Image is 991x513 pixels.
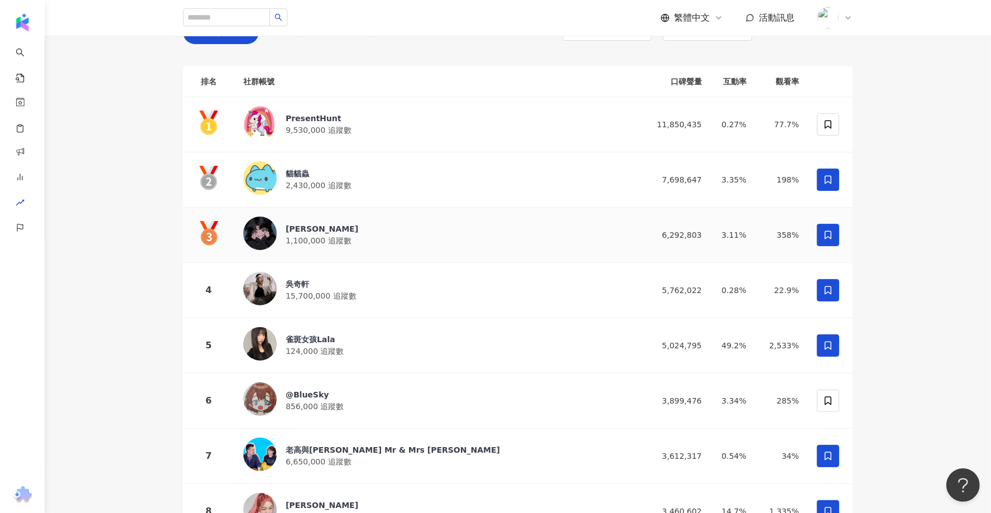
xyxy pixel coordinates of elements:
img: logo icon [13,13,31,31]
div: [PERSON_NAME] [286,500,358,511]
div: 11,850,435 [653,118,702,131]
div: 5,024,795 [653,339,702,352]
th: 互動率 [711,66,756,97]
div: [PERSON_NAME] [286,223,358,234]
div: 老高與[PERSON_NAME] Mr & Mrs [PERSON_NAME] [286,444,500,456]
img: KOL Avatar [243,217,277,250]
a: KOL Avatar@BlueSky856,000 追蹤數 [243,382,635,419]
a: KOL AvatarPresentHunt9,530,000 追蹤數 [243,106,635,143]
th: 社群帳號 [234,66,644,97]
div: 0.28% [720,284,747,296]
div: 貓貓蟲 [286,168,352,179]
span: 繁體中文 [674,12,710,24]
div: 7,698,647 [653,174,702,186]
div: 4 [192,283,225,297]
div: 3.11% [720,229,747,241]
div: 0.54% [720,450,747,462]
div: @BlueSky [286,389,344,400]
div: 5,762,022 [653,284,702,296]
div: 34% [764,450,799,462]
img: Kolr%20app%20icon%20%281%29.png [817,7,839,28]
span: rise [16,191,25,217]
div: 22.9% [764,284,799,296]
a: search [16,40,38,84]
div: 6,292,803 [653,229,702,241]
a: KOL Avatar吳奇軒15,700,000 追蹤數 [243,272,635,309]
div: 3.35% [720,174,747,186]
div: 雀斑女孩Lala [286,334,344,345]
img: KOL Avatar [243,438,277,471]
div: 285% [764,395,799,407]
span: 2,430,000 追蹤數 [286,181,352,190]
img: KOL Avatar [243,272,277,305]
img: KOL Avatar [243,161,277,195]
th: 口碑聲量 [644,66,711,97]
div: 3,899,476 [653,395,702,407]
span: 9,530,000 追蹤數 [286,126,352,135]
img: chrome extension [12,486,33,504]
span: 活動訊息 [759,12,795,23]
th: 排名 [183,66,234,97]
div: 49.2% [720,339,747,352]
div: 2,533% [764,339,799,352]
img: KOL Avatar [243,327,277,361]
div: 77.7% [764,118,799,131]
div: 吳奇軒 [286,279,357,290]
span: 856,000 追蹤數 [286,402,344,411]
div: 198% [764,174,799,186]
a: KOL Avatar老高與[PERSON_NAME] Mr & Mrs [PERSON_NAME]6,650,000 追蹤數 [243,438,635,474]
img: KOL Avatar [243,382,277,416]
a: KOL Avatar雀斑女孩Lala124,000 追蹤數 [243,327,635,364]
div: 7 [192,449,225,463]
span: search [275,13,282,21]
div: 0.27% [720,118,747,131]
div: 358% [764,229,799,241]
a: KOL Avatar[PERSON_NAME]1,100,000 追蹤數 [243,217,635,253]
span: 1,100,000 追蹤數 [286,236,352,245]
div: 5 [192,338,225,352]
img: KOL Avatar [243,106,277,140]
span: 6,650,000 追蹤數 [286,457,352,466]
iframe: Help Scout Beacon - Open [946,468,980,502]
div: PresentHunt [286,113,352,124]
div: 3,612,317 [653,450,702,462]
span: 124,000 追蹤數 [286,347,344,356]
span: 15,700,000 追蹤數 [286,291,357,300]
div: 3.34% [720,395,747,407]
a: KOL Avatar貓貓蟲2,430,000 追蹤數 [243,161,635,198]
div: 6 [192,394,225,407]
th: 觀看率 [756,66,808,97]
